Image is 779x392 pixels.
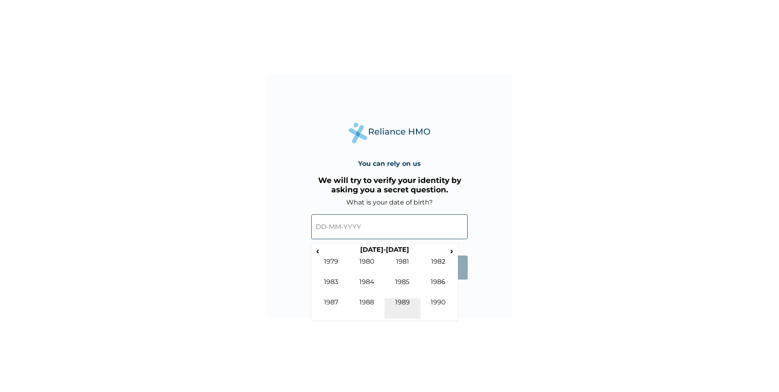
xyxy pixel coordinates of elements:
td: 1989 [385,298,420,319]
td: 1980 [349,258,385,278]
td: 1988 [349,298,385,319]
span: ‹ [313,246,322,256]
td: 1986 [420,278,456,298]
td: 1990 [420,298,456,319]
td: 1987 [313,298,349,319]
td: 1985 [385,278,420,298]
h4: You can rely on us [358,160,421,167]
label: What is your date of birth? [346,198,433,206]
h3: We will try to verify your identity by asking you a secret question. [311,176,468,194]
img: Reliance Health's Logo [349,123,430,143]
td: 1984 [349,278,385,298]
span: › [447,246,456,256]
th: [DATE]-[DATE] [322,246,447,257]
input: DD-MM-YYYY [311,214,468,239]
td: 1982 [420,258,456,278]
td: 1979 [313,258,349,278]
td: 1981 [385,258,420,278]
td: 1983 [313,278,349,298]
